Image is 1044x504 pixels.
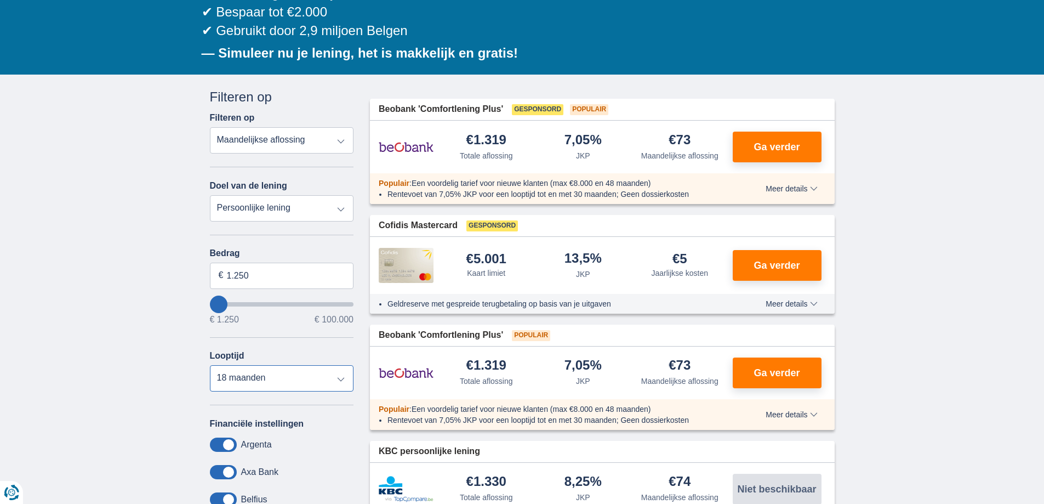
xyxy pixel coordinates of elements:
div: JKP [576,269,590,280]
span: Meer details [766,411,817,418]
div: Maandelijkse aflossing [641,376,718,387]
span: € [219,269,224,282]
label: Looptijd [210,351,244,361]
label: Filteren op [210,113,255,123]
span: Een voordelig tarief voor nieuwe klanten (max €8.000 en 48 maanden) [412,405,651,414]
li: Geldreserve met gespreide terugbetaling op basis van je uitgaven [387,298,726,309]
label: Axa Bank [241,467,278,477]
div: JKP [576,492,590,503]
div: €1.330 [466,475,506,490]
span: € 100.000 [315,315,353,324]
div: 7,05% [564,133,602,148]
div: 13,5% [564,252,602,267]
button: Meer details [757,299,825,308]
div: €74 [669,475,691,490]
span: € 1.250 [210,315,239,324]
span: Populair [570,104,608,115]
div: €73 [669,359,691,373]
div: JKP [576,376,590,387]
div: Totale aflossing [460,492,513,503]
img: product.pl.alt KBC [379,476,433,502]
div: Filteren op [210,88,354,106]
div: Maandelijkse aflossing [641,150,718,161]
label: Argenta [241,440,272,450]
button: Ga verder [733,250,821,281]
div: €5.001 [466,252,506,265]
div: Totale aflossing [460,150,513,161]
div: : [370,404,734,415]
span: Populair [512,330,550,341]
label: Financiële instellingen [210,419,304,429]
label: Doel van de lening [210,181,287,191]
span: Populair [379,179,409,188]
span: KBC persoonlijke lening [379,445,480,458]
img: product.pl.alt Cofidis CC [379,248,433,283]
div: €5 [672,252,687,265]
span: Gesponsord [512,104,563,115]
button: Ga verder [733,358,821,388]
span: Ga verder [754,368,800,378]
div: Kaart limiet [467,268,505,279]
span: Ga verder [754,261,800,270]
li: Rentevoet van 7,05% JKP voor een looptijd tot en met 30 maanden; Geen dossierkosten [387,415,726,426]
span: Beobank 'Comfortlening Plus' [379,103,503,116]
label: Bedrag [210,248,354,258]
div: €1.319 [466,133,506,148]
div: JKP [576,150,590,161]
div: : [370,178,734,189]
span: Meer details [766,300,817,308]
div: €73 [669,133,691,148]
span: Meer details [766,185,817,192]
span: Populair [379,405,409,414]
img: product.pl.alt Beobank [379,359,433,387]
span: Niet beschikbaar [737,484,816,494]
button: Meer details [757,184,825,193]
input: wantToBorrow [210,302,354,307]
li: Rentevoet van 7,05% JKP voor een looptijd tot en met 30 maanden; Geen dossierkosten [387,189,726,200]
span: Cofidis Mastercard [379,219,458,232]
div: €1.319 [466,359,506,373]
div: Maandelijkse aflossing [641,492,718,503]
div: 8,25% [564,475,602,490]
div: Jaarlijkse kosten [652,268,709,279]
img: product.pl.alt Beobank [379,133,433,161]
span: Gesponsord [466,220,518,231]
span: Een voordelig tarief voor nieuwe klanten (max €8.000 en 48 maanden) [412,179,651,188]
span: Beobank 'Comfortlening Plus' [379,329,503,342]
div: 7,05% [564,359,602,373]
span: Ga verder [754,142,800,152]
button: Meer details [757,410,825,419]
button: Ga verder [733,132,821,162]
div: Totale aflossing [460,376,513,387]
b: — Simuleer nu je lening, het is makkelijk en gratis! [202,46,518,60]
